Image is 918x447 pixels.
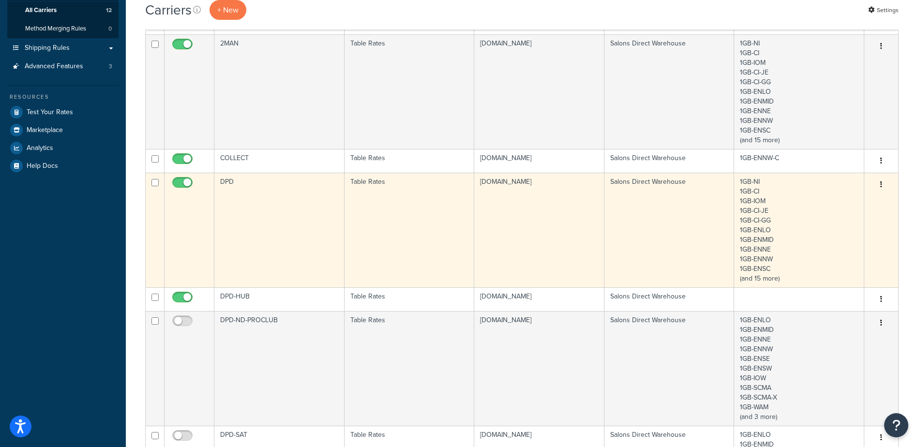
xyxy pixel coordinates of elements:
[27,144,53,152] span: Analytics
[345,149,475,173] td: Table Rates
[345,34,475,149] td: Table Rates
[604,173,735,287] td: Salons Direct Warehouse
[868,3,899,17] a: Settings
[7,20,119,38] a: Method Merging Rules 0
[7,58,119,75] li: Advanced Features
[25,44,70,52] span: Shipping Rules
[734,173,864,287] td: 1GB-NI 1GB-CI 1GB-IOM 1GB-CI-JE 1GB-CI-GG 1GB-ENLO 1GB-ENMID 1GB-ENNE 1GB-ENNW 1GB-ENSC (and 15 m...
[214,173,345,287] td: DPD
[7,157,119,175] a: Help Docs
[604,311,735,426] td: Salons Direct Warehouse
[345,287,475,311] td: Table Rates
[474,173,604,287] td: [DOMAIN_NAME]
[7,1,119,19] a: All Carriers 12
[7,121,119,139] a: Marketplace
[345,173,475,287] td: Table Rates
[214,287,345,311] td: DPD-HUB
[7,1,119,19] li: All Carriers
[25,6,57,15] span: All Carriers
[474,34,604,149] td: [DOMAIN_NAME]
[604,149,735,173] td: Salons Direct Warehouse
[474,311,604,426] td: [DOMAIN_NAME]
[474,287,604,311] td: [DOMAIN_NAME]
[734,311,864,426] td: 1GB-ENLO 1GB-ENMID 1GB-ENNE 1GB-ENNW 1GB-ENSE 1GB-ENSW 1GB-IOW 1GB-SCMA 1GB-SCMA-X 1GB-WAM (and 3...
[7,104,119,121] a: Test Your Rates
[604,287,735,311] td: Salons Direct Warehouse
[145,0,192,19] h1: Carriers
[214,149,345,173] td: COLLECT
[27,126,63,134] span: Marketplace
[7,93,119,101] div: Resources
[214,311,345,426] td: DPD-ND-PROCLUB
[214,34,345,149] td: 2MAN
[7,20,119,38] li: Method Merging Rules
[27,162,58,170] span: Help Docs
[106,6,112,15] span: 12
[345,311,475,426] td: Table Rates
[25,62,83,71] span: Advanced Features
[734,149,864,173] td: 1GB-ENNW-C
[474,149,604,173] td: [DOMAIN_NAME]
[884,413,908,437] button: Open Resource Center
[7,58,119,75] a: Advanced Features 3
[109,62,112,71] span: 3
[7,139,119,157] a: Analytics
[734,34,864,149] td: 1GB-NI 1GB-CI 1GB-IOM 1GB-CI-JE 1GB-CI-GG 1GB-ENLO 1GB-ENMID 1GB-ENNE 1GB-ENNW 1GB-ENSC (and 15 m...
[7,39,119,57] a: Shipping Rules
[108,25,112,33] span: 0
[27,108,73,117] span: Test Your Rates
[604,34,735,149] td: Salons Direct Warehouse
[25,25,86,33] span: Method Merging Rules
